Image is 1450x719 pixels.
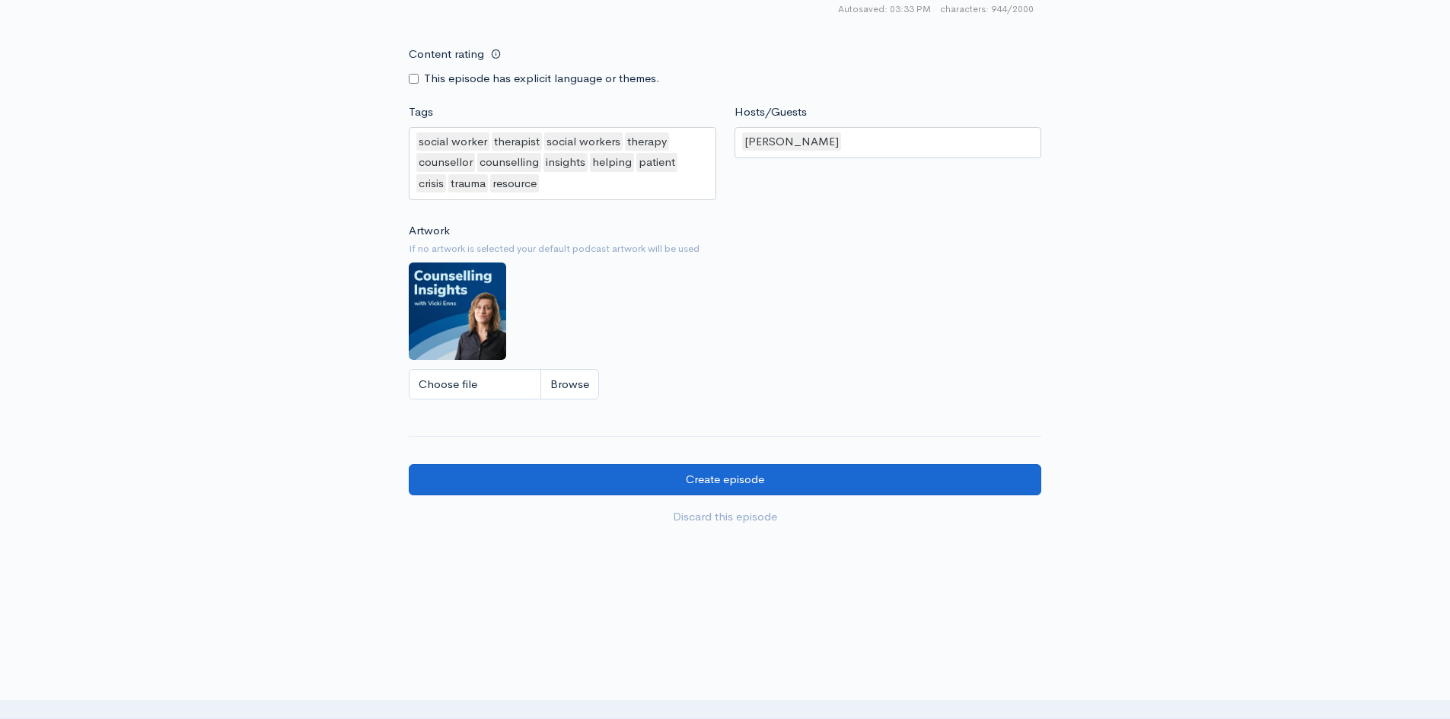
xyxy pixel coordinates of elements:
div: social worker [416,132,489,151]
label: Content rating [409,39,484,70]
div: counselling [477,153,541,172]
label: Hosts/Guests [735,103,807,121]
div: patient [636,153,677,172]
div: helping [590,153,634,172]
div: crisis [416,174,446,193]
small: If no artwork is selected your default podcast artwork will be used [409,241,1041,256]
a: Discard this episode [409,501,1041,533]
label: Tags [409,103,433,121]
div: [PERSON_NAME] [742,132,841,151]
span: 944/2000 [940,2,1034,16]
label: This episode has explicit language or themes. [424,70,660,87]
div: insights [543,153,588,172]
input: Create episode [409,464,1041,495]
span: Autosaved: 03:33 PM [838,2,931,16]
div: therapist [492,132,542,151]
div: counsellor [416,153,475,172]
div: resource [490,174,539,193]
div: therapy [625,132,669,151]
label: Artwork [409,222,450,240]
div: trauma [448,174,488,193]
div: social workers [544,132,623,151]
